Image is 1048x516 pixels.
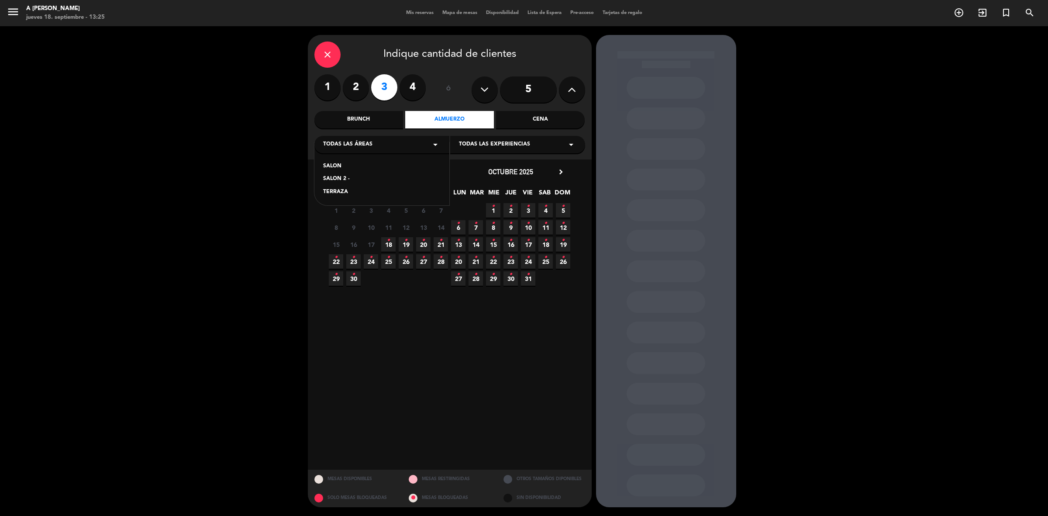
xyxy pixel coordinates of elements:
[496,111,585,128] div: Cena
[488,167,533,176] span: octubre 2025
[343,74,369,100] label: 2
[457,233,460,247] i: •
[434,74,463,105] div: ó
[314,111,403,128] div: Brunch
[503,254,518,269] span: 23
[7,5,20,21] button: menu
[562,233,565,247] i: •
[438,10,482,15] span: Mapa de mesas
[434,254,448,269] span: 28
[544,250,547,264] i: •
[329,203,343,218] span: 1
[556,203,570,218] span: 5
[400,74,426,100] label: 4
[509,199,512,213] i: •
[544,199,547,213] i: •
[439,233,442,247] i: •
[402,488,497,507] div: MESAS BLOQUEADAS
[451,271,465,286] span: 27
[346,237,361,252] span: 16
[469,254,483,269] span: 21
[469,220,483,235] span: 7
[527,216,530,230] i: •
[492,233,495,247] i: •
[486,187,501,202] span: MIE
[308,470,403,488] div: MESAS DISPONIBLES
[329,237,343,252] span: 15
[544,216,547,230] i: •
[497,470,592,488] div: OTROS TAMAÑOS DIPONIBLES
[521,220,535,235] span: 10
[416,254,431,269] span: 27
[364,203,378,218] span: 3
[562,199,565,213] i: •
[527,199,530,213] i: •
[364,254,378,269] span: 24
[422,233,425,247] i: •
[422,250,425,264] i: •
[503,187,518,202] span: JUE
[7,5,20,18] i: menu
[416,237,431,252] span: 20
[538,203,553,218] span: 4
[509,267,512,281] i: •
[381,237,396,252] span: 18
[538,187,552,202] span: SAB
[469,187,484,202] span: MAR
[1024,7,1035,18] i: search
[527,250,530,264] i: •
[346,220,361,235] span: 9
[352,250,355,264] i: •
[492,199,495,213] i: •
[538,220,553,235] span: 11
[430,139,441,150] i: arrow_drop_down
[954,7,964,18] i: add_circle_outline
[556,237,570,252] span: 19
[521,187,535,202] span: VIE
[562,250,565,264] i: •
[404,233,407,247] i: •
[459,140,530,149] span: Todas las experiencias
[503,271,518,286] span: 30
[556,167,565,177] i: chevron_right
[509,233,512,247] i: •
[509,250,512,264] i: •
[26,4,105,13] div: A [PERSON_NAME]
[434,203,448,218] span: 7
[399,237,413,252] span: 19
[402,470,497,488] div: MESAS RESTRINGIDAS
[469,271,483,286] span: 28
[323,188,441,197] div: TERRAZA
[486,220,500,235] span: 8
[416,220,431,235] span: 13
[503,237,518,252] span: 16
[451,237,465,252] span: 13
[521,237,535,252] span: 17
[474,267,477,281] i: •
[434,220,448,235] span: 14
[404,250,407,264] i: •
[521,271,535,286] span: 31
[381,254,396,269] span: 25
[503,220,518,235] span: 9
[451,254,465,269] span: 20
[523,10,566,15] span: Lista de Espera
[416,203,431,218] span: 6
[434,237,448,252] span: 21
[364,220,378,235] span: 10
[474,250,477,264] i: •
[492,216,495,230] i: •
[346,271,361,286] span: 30
[308,488,403,507] div: SOLO MESAS BLOQUEADAS
[334,267,338,281] i: •
[334,250,338,264] i: •
[451,220,465,235] span: 6
[399,254,413,269] span: 26
[474,216,477,230] i: •
[486,271,500,286] span: 29
[371,74,397,100] label: 3
[364,237,378,252] span: 17
[556,220,570,235] span: 12
[566,139,576,150] i: arrow_drop_down
[503,203,518,218] span: 2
